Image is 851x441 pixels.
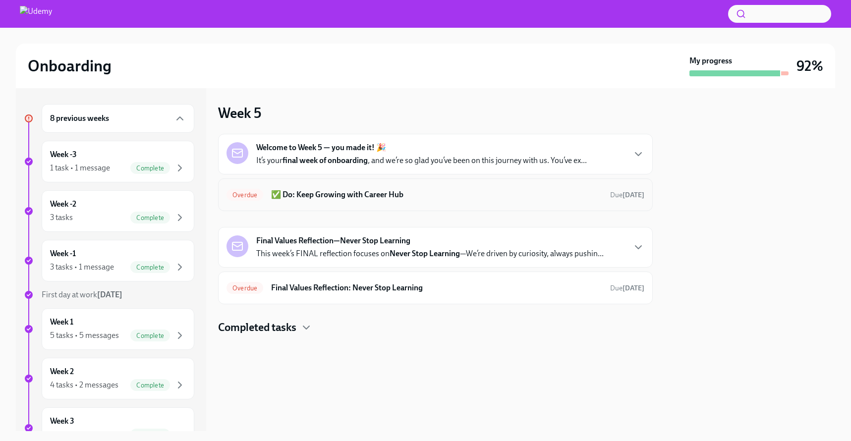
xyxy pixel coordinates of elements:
[130,264,170,271] span: Complete
[610,283,644,293] span: August 18th, 2025 10:00
[50,380,118,390] div: 4 tasks • 2 messages
[42,104,194,133] div: 8 previous weeks
[42,290,122,299] span: First day at work
[24,289,194,300] a: First day at work[DATE]
[130,214,170,221] span: Complete
[50,317,73,328] h6: Week 1
[50,416,74,427] h6: Week 3
[256,248,604,259] p: This week’s FINAL reflection focuses on —We’re driven by curiosity, always pushin...
[227,284,263,292] span: Overdue
[610,191,644,199] span: Due
[50,163,110,173] div: 1 task • 1 message
[130,332,170,339] span: Complete
[20,6,52,22] img: Udemy
[610,190,644,200] span: August 16th, 2025 10:00
[24,240,194,281] a: Week -13 tasks • 1 messageComplete
[50,149,77,160] h6: Week -3
[227,187,644,203] a: Overdue✅ Do: Keep Growing with Career HubDue[DATE]
[50,113,109,124] h6: 8 previous weeks
[796,57,823,75] h3: 92%
[283,156,368,165] strong: final week of onboarding
[24,308,194,350] a: Week 15 tasks • 5 messagesComplete
[28,56,112,76] h2: Onboarding
[24,358,194,399] a: Week 24 tasks • 2 messagesComplete
[271,189,602,200] h6: ✅ Do: Keep Growing with Career Hub
[130,165,170,172] span: Complete
[50,366,74,377] h6: Week 2
[610,284,644,292] span: Due
[50,199,76,210] h6: Week -2
[227,280,644,296] a: OverdueFinal Values Reflection: Never Stop LearningDue[DATE]
[256,235,410,246] strong: Final Values Reflection—Never Stop Learning
[689,55,732,66] strong: My progress
[50,248,76,259] h6: Week -1
[218,320,296,335] h4: Completed tasks
[218,104,261,122] h3: Week 5
[50,330,119,341] div: 5 tasks • 5 messages
[271,282,602,293] h6: Final Values Reflection: Never Stop Learning
[623,284,644,292] strong: [DATE]
[218,320,653,335] div: Completed tasks
[256,142,386,153] strong: Welcome to Week 5 — you made it! 🎉
[130,382,170,389] span: Complete
[390,249,460,258] strong: Never Stop Learning
[24,141,194,182] a: Week -31 task • 1 messageComplete
[24,190,194,232] a: Week -23 tasksComplete
[97,290,122,299] strong: [DATE]
[623,191,644,199] strong: [DATE]
[130,431,170,439] span: Complete
[50,429,118,440] div: 4 tasks • 2 messages
[256,155,587,166] p: It’s your , and we’re so glad you’ve been on this journey with us. You’ve ex...
[227,191,263,199] span: Overdue
[50,262,114,273] div: 3 tasks • 1 message
[50,212,73,223] div: 3 tasks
